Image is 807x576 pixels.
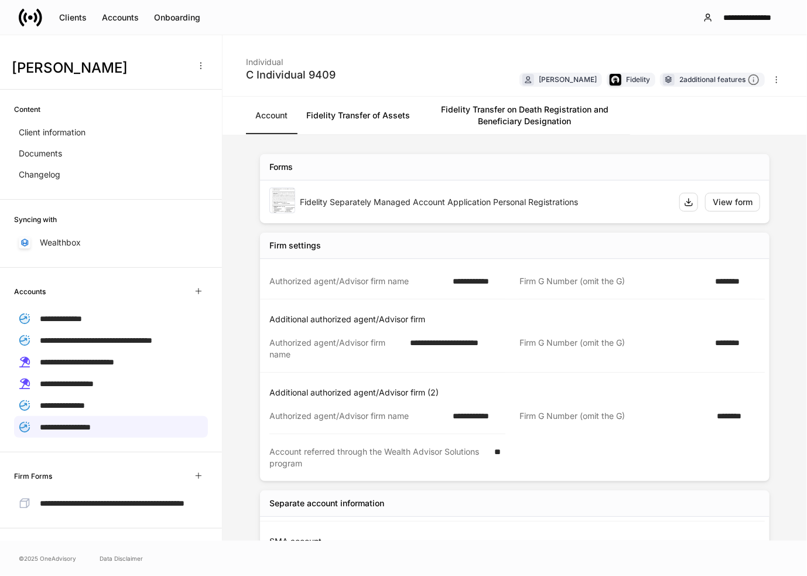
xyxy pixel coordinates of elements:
[59,12,87,23] div: Clients
[14,214,57,225] h6: Syncing with
[269,337,403,360] div: Authorized agent/Advisor firm name
[19,127,86,138] p: Client information
[705,193,760,212] button: View form
[626,74,650,85] div: Fidelity
[146,8,208,27] button: Onboarding
[269,161,293,173] div: Forms
[269,536,765,547] p: SMA account
[269,275,446,287] div: Authorized agent/Advisor firm name
[269,446,487,469] div: Account referred through the Wealth Advisor Solutions program
[519,410,710,422] div: Firm G Number (omit the G)
[19,554,76,563] span: © 2025 OneAdvisory
[102,12,139,23] div: Accounts
[269,240,321,251] div: Firm settings
[539,74,597,85] div: [PERSON_NAME]
[94,8,146,27] button: Accounts
[519,275,708,287] div: Firm G Number (omit the G)
[246,68,336,82] div: C Individual 9409
[269,497,384,509] div: Separate account information
[713,196,753,208] div: View form
[100,554,143,563] a: Data Disclaimer
[14,232,208,253] a: Wealthbox
[300,196,670,208] div: Fidelity Separately Managed Account Application Personal Registrations
[246,49,336,68] div: Individual
[269,410,446,422] div: Authorized agent/Advisor firm name
[14,471,52,482] h6: Firm Forms
[269,313,765,325] p: Additional authorized agent/Advisor firm
[154,12,200,23] div: Onboarding
[14,143,208,164] a: Documents
[679,74,760,86] div: 2 additional features
[269,387,765,398] p: Additional authorized agent/Advisor firm (2)
[40,237,81,248] p: Wealthbox
[419,97,630,134] a: Fidelity Transfer on Death Registration and Beneficiary Designation
[52,8,94,27] button: Clients
[14,164,208,185] a: Changelog
[12,59,187,77] h3: [PERSON_NAME]
[519,337,708,360] div: Firm G Number (omit the G)
[19,169,60,180] p: Changelog
[14,122,208,143] a: Client information
[297,97,419,134] a: Fidelity Transfer of Assets
[14,104,40,115] h6: Content
[246,97,297,134] a: Account
[14,286,46,297] h6: Accounts
[19,148,62,159] p: Documents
